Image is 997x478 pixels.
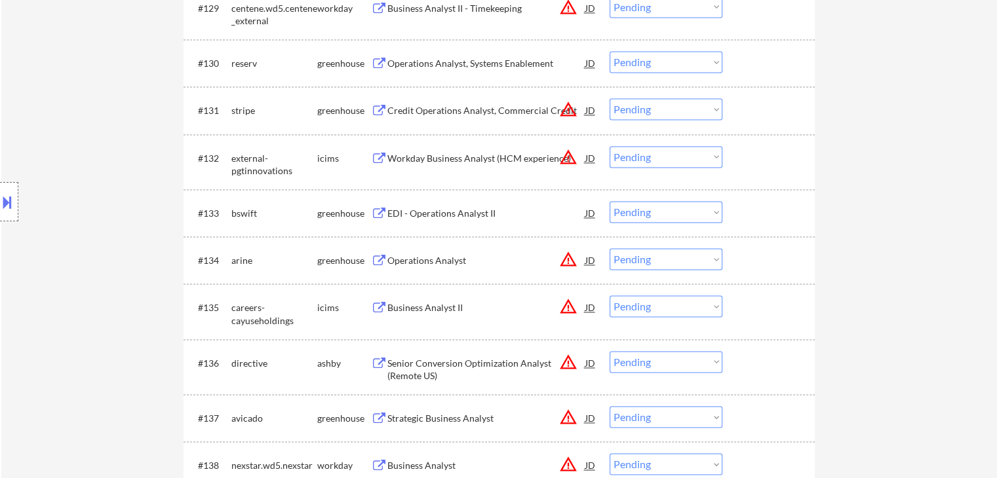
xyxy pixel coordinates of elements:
div: avicado [231,412,317,425]
div: JD [584,51,597,75]
div: stripe [231,104,317,117]
div: Business Analyst II [387,301,585,314]
div: #138 [198,459,221,472]
button: warning_amber [559,297,577,316]
div: reserv [231,57,317,70]
div: careers-cayuseholdings [231,301,317,327]
div: workday [317,2,371,15]
button: warning_amber [559,408,577,426]
button: warning_amber [559,100,577,119]
button: warning_amber [559,353,577,371]
div: JD [584,146,597,170]
div: nexstar.wd5.nexstar [231,459,317,472]
button: warning_amber [559,455,577,473]
div: icims [317,152,371,165]
div: JD [584,98,597,122]
button: warning_amber [559,250,577,268]
div: #129 [198,2,221,15]
div: EDI - Operations Analyst II [387,207,585,220]
div: workday [317,459,371,472]
div: Business Analyst [387,459,585,472]
div: #136 [198,357,221,370]
div: ashby [317,357,371,370]
div: Business Analyst II - Timekeeping [387,2,585,15]
div: Workday Business Analyst (HCM experience) [387,152,585,165]
div: Strategic Business Analyst [387,412,585,425]
div: centene.wd5.centene_external [231,2,317,28]
div: greenhouse [317,254,371,267]
div: external-pgtinnovations [231,152,317,177]
div: Senior Conversion Optimization Analyst (Remote US) [387,357,585,382]
div: #137 [198,412,221,425]
div: #130 [198,57,221,70]
div: directive [231,357,317,370]
button: warning_amber [559,148,577,166]
div: JD [584,406,597,430]
div: JD [584,295,597,319]
div: Credit Operations Analyst, Commercial Credit [387,104,585,117]
div: greenhouse [317,207,371,220]
div: JD [584,201,597,225]
div: Operations Analyst [387,254,585,267]
div: JD [584,351,597,375]
div: icims [317,301,371,314]
div: JD [584,248,597,272]
div: Operations Analyst, Systems Enablement [387,57,585,70]
div: greenhouse [317,57,371,70]
div: arine [231,254,317,267]
div: JD [584,453,597,477]
div: greenhouse [317,104,371,117]
div: bswift [231,207,317,220]
div: greenhouse [317,412,371,425]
